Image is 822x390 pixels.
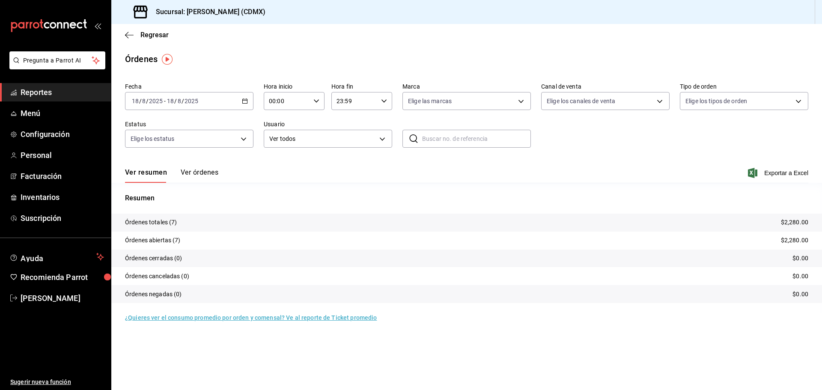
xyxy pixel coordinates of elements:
button: Ver órdenes [181,168,218,183]
span: Ayuda [21,252,93,262]
button: Regresar [125,31,169,39]
a: Pregunta a Parrot AI [6,62,105,71]
p: Órdenes cerradas (0) [125,254,182,263]
p: $0.00 [792,272,808,281]
label: Marca [402,83,531,89]
span: Ver todos [269,134,376,143]
span: Elige los estatus [131,134,174,143]
label: Usuario [264,121,392,127]
span: Pregunta a Parrot AI [23,56,92,65]
span: Elige los canales de venta [547,97,615,105]
p: Órdenes totales (7) [125,218,177,227]
div: Órdenes [125,53,158,65]
p: $2,280.00 [781,236,808,245]
span: Elige los tipos de orden [685,97,747,105]
p: Órdenes abiertas (7) [125,236,181,245]
button: Pregunta a Parrot AI [9,51,105,69]
p: $0.00 [792,290,808,299]
p: Resumen [125,193,808,203]
span: Inventarios [21,191,104,203]
input: ---- [184,98,199,104]
input: ---- [149,98,163,104]
span: Recomienda Parrot [21,271,104,283]
label: Estatus [125,121,253,127]
span: / [174,98,177,104]
span: Sugerir nueva función [10,378,104,387]
label: Fecha [125,83,253,89]
span: - [164,98,166,104]
button: open_drawer_menu [94,22,101,29]
label: Hora fin [331,83,392,89]
input: Buscar no. de referencia [422,130,531,147]
span: Regresar [140,31,169,39]
span: Facturación [21,170,104,182]
label: Tipo de orden [680,83,808,89]
p: $2,280.00 [781,218,808,227]
div: navigation tabs [125,168,218,183]
label: Hora inicio [264,83,325,89]
span: Suscripción [21,212,104,224]
p: Órdenes negadas (0) [125,290,182,299]
p: Órdenes canceladas (0) [125,272,189,281]
span: Menú [21,107,104,119]
h3: Sucursal: [PERSON_NAME] (CDMX) [149,7,265,17]
button: Ver resumen [125,168,167,183]
input: -- [142,98,146,104]
span: Elige las marcas [408,97,452,105]
a: ¿Quieres ver el consumo promedio por orden y comensal? Ve al reporte de Ticket promedio [125,314,377,321]
label: Canal de venta [541,83,670,89]
span: Personal [21,149,104,161]
input: -- [131,98,139,104]
input: -- [167,98,174,104]
p: $0.00 [792,254,808,263]
button: Exportar a Excel [750,168,808,178]
span: / [139,98,142,104]
input: -- [177,98,182,104]
span: / [146,98,149,104]
span: Configuración [21,128,104,140]
span: / [182,98,184,104]
img: Tooltip marker [162,54,173,65]
span: Reportes [21,86,104,98]
span: [PERSON_NAME] [21,292,104,304]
